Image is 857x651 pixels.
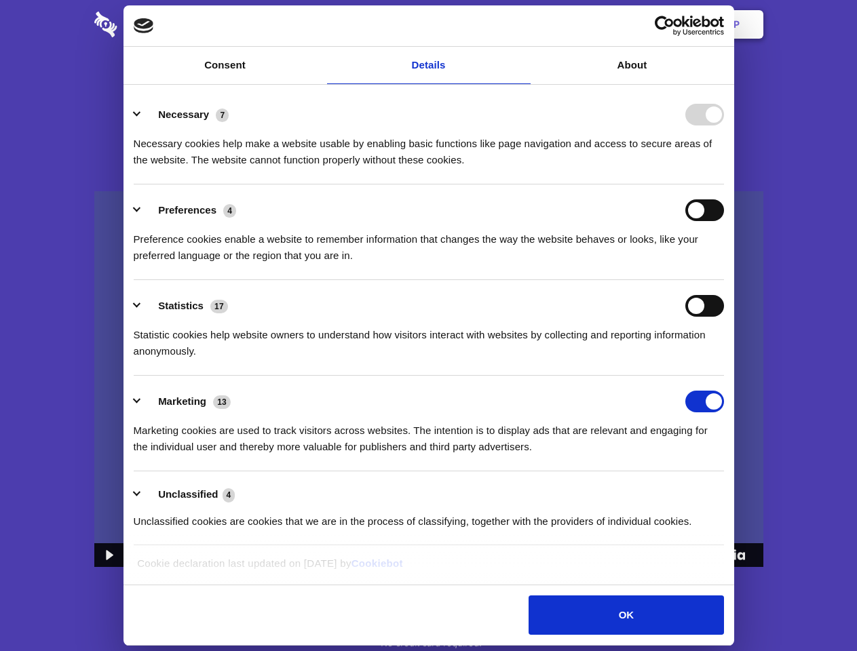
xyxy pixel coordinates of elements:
label: Marketing [158,395,206,407]
label: Necessary [158,108,209,120]
span: 4 [223,204,236,218]
a: Contact [550,3,613,45]
button: Play Video [94,543,122,567]
a: Cookiebot [351,557,403,569]
a: Usercentrics Cookiebot - opens in a new window [605,16,724,36]
img: logo [134,18,154,33]
span: 7 [216,108,229,122]
div: Statistic cookies help website owners to understand how visitors interact with websites by collec... [134,317,724,359]
a: About [531,47,734,84]
button: OK [529,595,723,635]
label: Statistics [158,300,204,311]
div: Preference cookies enable a website to remember information that changes the way the website beha... [134,221,724,264]
button: Preferences (4) [134,199,245,221]
div: Cookie declaration last updated on [DATE] by [127,555,730,582]
button: Unclassified (4) [134,486,244,503]
iframe: Drift Widget Chat Controller [789,583,841,635]
label: Preferences [158,204,216,216]
button: Marketing (13) [134,391,240,412]
span: 17 [210,300,228,313]
span: 4 [223,488,235,502]
h4: Auto-redaction of sensitive data, encrypted data sharing and self-destructing private chats. Shar... [94,123,763,168]
img: Sharesecret [94,191,763,568]
a: Login [615,3,674,45]
div: Necessary cookies help make a website usable by enabling basic functions like page navigation and... [134,125,724,168]
img: logo-wordmark-white-trans-d4663122ce5f474addd5e946df7df03e33cb6a1c49d2221995e7729f52c070b2.svg [94,12,210,37]
h1: Eliminate Slack Data Loss. [94,61,763,110]
div: Unclassified cookies are cookies that we are in the process of classifying, together with the pro... [134,503,724,530]
span: 13 [213,395,231,409]
button: Statistics (17) [134,295,237,317]
a: Consent [123,47,327,84]
a: Details [327,47,531,84]
a: Pricing [398,3,457,45]
div: Marketing cookies are used to track visitors across websites. The intention is to display ads tha... [134,412,724,455]
button: Necessary (7) [134,104,237,125]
